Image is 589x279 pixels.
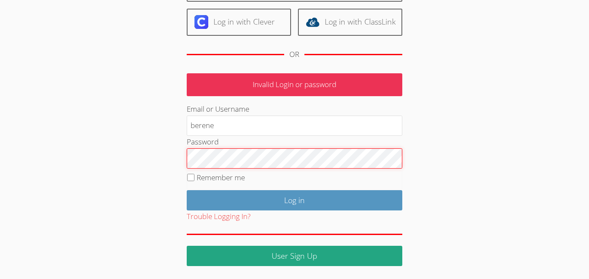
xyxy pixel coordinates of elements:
[187,246,402,266] a: User Sign Up
[187,73,402,96] p: Invalid Login or password
[187,104,249,114] label: Email or Username
[197,172,245,182] label: Remember me
[187,210,251,223] button: Trouble Logging In?
[306,15,320,29] img: classlink-logo-d6bb404cc1216ec64c9a2012d9dc4662098be43eaf13dc465df04b49fa7ab582.svg
[187,9,291,36] a: Log in with Clever
[187,137,219,147] label: Password
[187,190,402,210] input: Log in
[298,9,402,36] a: Log in with ClassLink
[194,15,208,29] img: clever-logo-6eab21bc6e7a338710f1a6ff85c0baf02591cd810cc4098c63d3a4b26e2feb20.svg
[289,48,299,61] div: OR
